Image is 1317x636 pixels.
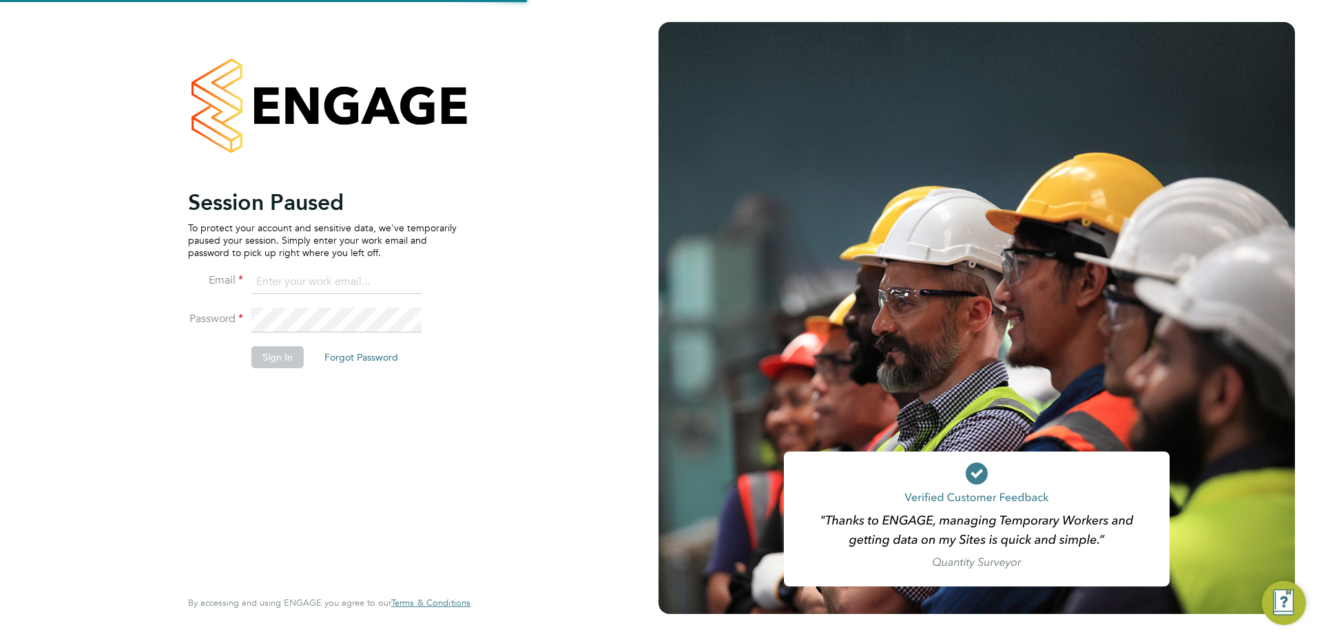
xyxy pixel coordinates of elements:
button: Sign In [251,346,304,368]
input: Enter your work email... [251,270,422,295]
button: Engage Resource Center [1262,581,1306,625]
span: Terms & Conditions [391,597,470,608]
h2: Session Paused [188,189,457,216]
label: Email [188,273,243,288]
p: To protect your account and sensitive data, we've temporarily paused your session. Simply enter y... [188,222,457,259]
label: Password [188,312,243,326]
button: Forgot Password [313,346,409,368]
span: By accessing and using ENGAGE you agree to our [188,597,470,608]
a: Terms & Conditions [391,597,470,608]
